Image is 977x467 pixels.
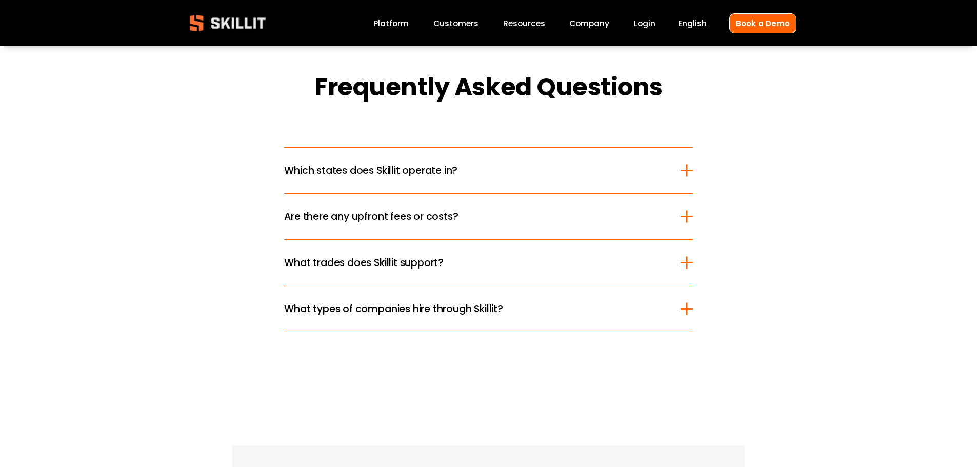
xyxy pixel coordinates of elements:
a: folder dropdown [503,16,545,30]
button: What trades does Skillit support? [284,240,692,286]
strong: Frequently Asked Questions [314,68,663,110]
span: English [678,17,707,29]
img: Skillit [181,8,274,38]
a: Book a Demo [729,13,796,33]
span: Which states does Skillit operate in? [284,163,680,178]
span: Are there any upfront fees or costs? [284,209,680,224]
button: Which states does Skillit operate in? [284,148,692,193]
a: Customers [433,16,478,30]
span: What types of companies hire through Skillit? [284,301,680,316]
span: Resources [503,17,545,29]
button: Are there any upfront fees or costs? [284,194,692,239]
span: What trades does Skillit support? [284,255,680,270]
a: Platform [373,16,409,30]
a: Login [634,16,655,30]
div: language picker [678,16,707,30]
a: Company [569,16,609,30]
button: What types of companies hire through Skillit? [284,286,692,332]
